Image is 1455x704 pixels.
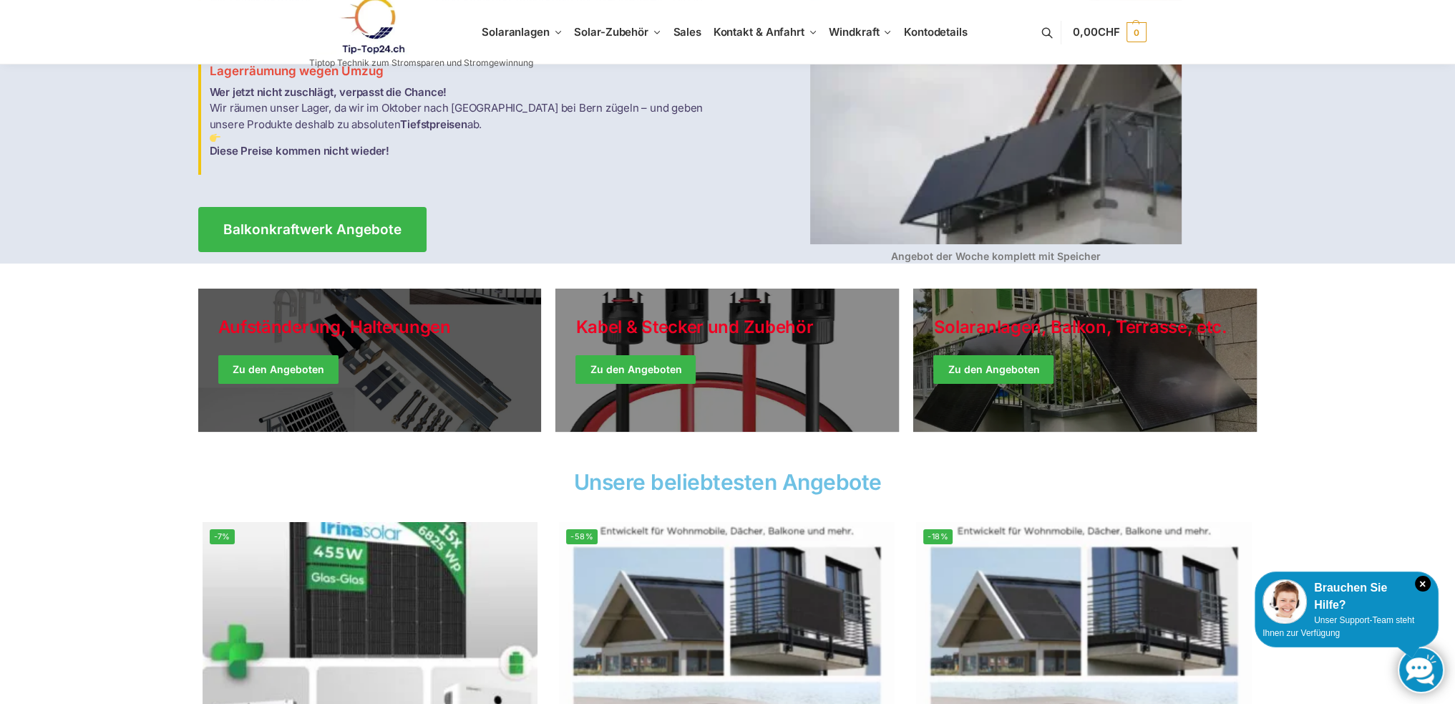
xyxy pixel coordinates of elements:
[1073,25,1119,39] span: 0,00
[829,25,879,39] span: Windkraft
[309,59,533,67] p: Tiptop Technik zum Stromsparen und Stromgewinnung
[714,25,804,39] span: Kontakt & Anfahrt
[673,25,702,39] span: Sales
[482,25,550,39] span: Solaranlagen
[1262,615,1414,638] span: Unser Support-Team steht Ihnen zur Verfügung
[198,289,542,432] a: Holiday Style
[1262,579,1431,614] div: Brauchen Sie Hilfe?
[1098,25,1120,39] span: CHF
[400,117,467,131] strong: Tiefstpreisen
[574,25,648,39] span: Solar-Zubehör
[555,289,899,432] a: Holiday Style
[913,289,1257,432] a: Winter Jackets
[1126,22,1147,42] span: 0
[210,85,719,160] p: Wir räumen unser Lager, da wir im Oktober nach [GEOGRAPHIC_DATA] bei Bern zügeln – und geben unse...
[1073,11,1146,54] a: 0,00CHF 0
[1415,576,1431,592] i: Schließen
[210,132,220,143] img: Balkon-Terrassen-Kraftwerke 3
[210,144,389,158] strong: Diese Preise kommen nicht wieder!
[210,50,719,80] h3: Lagerräumung wegen Umzug
[1262,579,1307,624] img: Customer service
[210,85,447,99] strong: Wer jetzt nicht zuschlägt, verpasst die Chance!
[198,207,427,252] a: Balkonkraftwerk Angebote
[198,471,1257,493] h2: Unsere beliebtesten Angebote
[904,25,968,39] span: Kontodetails
[223,223,402,236] span: Balkonkraftwerk Angebote
[891,250,1101,262] strong: Angebot der Woche komplett mit Speicher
